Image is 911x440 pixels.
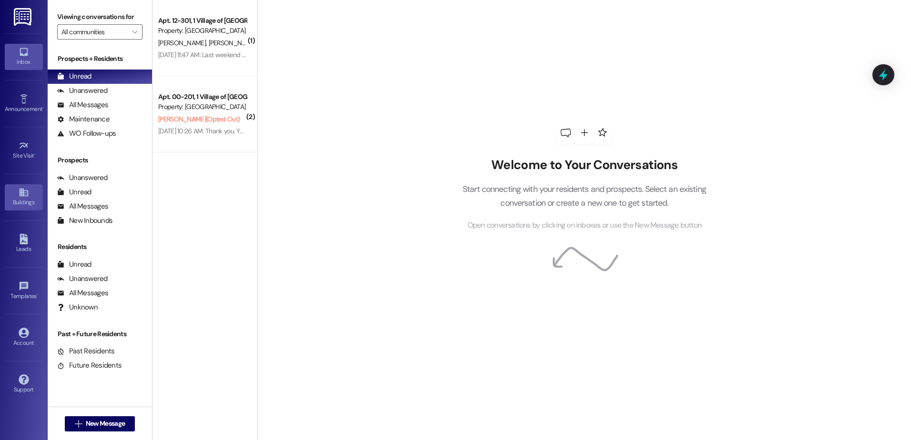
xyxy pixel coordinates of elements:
i:  [75,420,82,428]
div: Prospects [48,155,152,165]
a: Buildings [5,184,43,210]
div: All Messages [57,288,108,298]
span: New Message [86,419,125,429]
div: Future Residents [57,360,121,370]
div: Past Residents [57,346,115,356]
div: Unanswered [57,86,108,96]
h2: Welcome to Your Conversations [448,158,720,173]
div: WO Follow-ups [57,129,116,139]
div: Property: [GEOGRAPHIC_DATA] [158,102,246,112]
div: [DATE] 11:47 AM: Last weekend for the pool why is it closest [158,50,319,59]
span: [PERSON_NAME] (Opted Out) [158,115,240,123]
a: Leads [5,231,43,257]
div: Residents [48,242,152,252]
div: Unread [57,187,91,197]
span: [PERSON_NAME] [158,39,209,47]
i:  [132,28,137,36]
input: All communities [61,24,127,40]
a: Inbox [5,44,43,70]
div: All Messages [57,100,108,110]
div: [DATE] 10:26 AM: Thank you. You will no longer receive texts from this thread. Please reply with ... [158,127,631,135]
span: • [42,104,44,111]
img: ResiDesk Logo [14,8,33,26]
a: Support [5,371,43,397]
a: Templates • [5,278,43,304]
p: Start connecting with your residents and prospects. Select an existing conversation or create a n... [448,182,720,210]
div: Unanswered [57,173,108,183]
span: [PERSON_NAME] [208,39,256,47]
div: Past + Future Residents [48,329,152,339]
a: Site Visit • [5,138,43,163]
span: • [37,291,38,298]
div: Prospects + Residents [48,54,152,64]
div: Apt. 12-301, 1 Village of [GEOGRAPHIC_DATA] [158,16,246,26]
span: • [34,151,36,158]
div: Apt. 00-201, 1 Village of [GEOGRAPHIC_DATA] [158,92,246,102]
div: Unknown [57,302,98,312]
div: Property: [GEOGRAPHIC_DATA] [158,26,246,36]
div: Unread [57,260,91,270]
div: Unread [57,71,91,81]
a: Account [5,325,43,350]
div: Unanswered [57,274,108,284]
label: Viewing conversations for [57,10,142,24]
span: Open conversations by clicking on inboxes or use the New Message button [467,220,701,231]
div: Maintenance [57,114,110,124]
div: New Inbounds [57,216,112,226]
div: All Messages [57,201,108,211]
button: New Message [65,416,135,431]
